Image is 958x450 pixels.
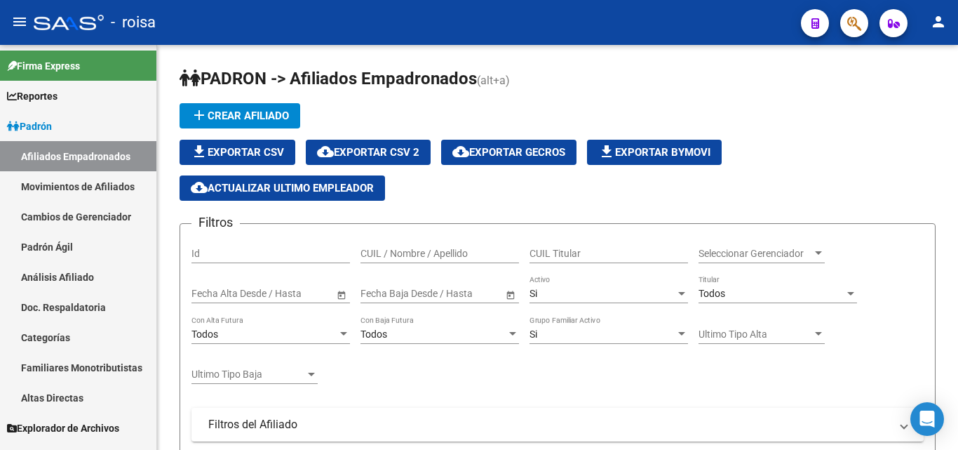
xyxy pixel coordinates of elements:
[360,329,387,340] span: Todos
[306,140,431,165] button: Exportar CSV 2
[191,213,240,232] h3: Filtros
[191,146,284,159] span: Exportar CSV
[11,13,28,30] mat-icon: menu
[7,88,58,104] span: Reportes
[191,107,208,124] mat-icon: add
[180,140,295,165] button: Exportar CSV
[452,146,565,159] span: Exportar GECROS
[180,103,300,128] button: Crear Afiliado
[191,143,208,160] mat-icon: file_download
[191,329,218,340] span: Todos
[7,119,52,134] span: Padrón
[529,329,537,340] span: Si
[360,288,404,300] input: Start date
[529,288,537,299] span: Si
[503,287,518,302] button: Open calendar
[180,69,477,88] span: PADRON -> Afiliados Empadronados
[587,140,722,165] button: Exportar Bymovi
[208,417,890,432] mat-panel-title: Filtros del Afiliado
[452,143,469,160] mat-icon: cloud_download
[334,287,349,302] button: Open calendar
[441,140,576,165] button: Exportar GECROS
[317,146,419,159] span: Exportar CSV 2
[477,74,510,87] span: (alt+a)
[191,110,289,122] span: Crear Afiliado
[7,421,119,436] span: Explorador de Archivos
[699,329,812,340] span: Ultimo Tipo Alta
[191,179,208,196] mat-icon: cloud_download
[180,176,385,201] button: Actualizar ultimo Empleador
[930,13,947,30] mat-icon: person
[7,58,80,74] span: Firma Express
[191,408,924,442] mat-expansion-panel-header: Filtros del Afiliado
[416,288,485,300] input: End date
[111,7,156,38] span: - roisa
[699,248,812,260] span: Seleccionar Gerenciador
[191,288,235,300] input: Start date
[598,143,615,160] mat-icon: file_download
[598,146,710,159] span: Exportar Bymovi
[247,288,316,300] input: End date
[317,143,334,160] mat-icon: cloud_download
[191,182,374,194] span: Actualizar ultimo Empleador
[191,369,305,380] span: Ultimo Tipo Baja
[699,288,725,299] span: Todos
[910,402,944,436] div: Open Intercom Messenger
